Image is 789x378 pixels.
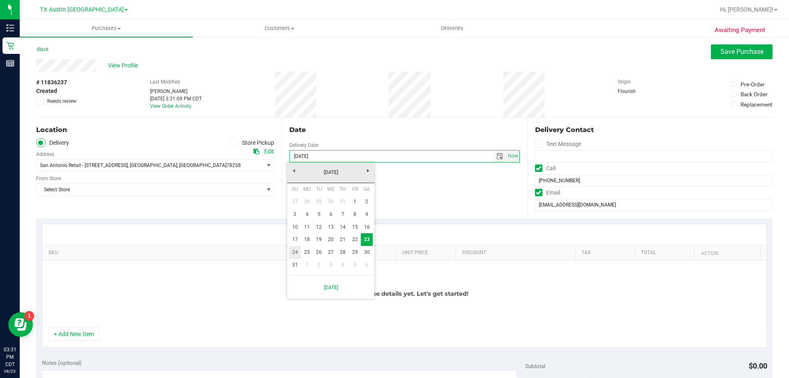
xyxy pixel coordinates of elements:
a: SKU [48,250,327,256]
label: Call [535,162,556,174]
label: Last Modified [150,78,180,86]
th: Monday [301,183,313,195]
a: Total [641,250,691,256]
a: 5 [349,259,361,271]
div: Back Order [741,90,768,98]
a: 27 [325,246,337,259]
td: Current focused date is Saturday, August 23, 2025 [361,233,373,246]
th: Wednesday [325,183,337,195]
span: Subtotal [525,363,545,369]
span: Created [36,87,57,95]
a: 22 [349,233,361,246]
a: 23 [361,233,373,246]
p: 08/23 [4,368,16,374]
label: Origin [618,78,631,86]
a: 30 [361,246,373,259]
span: View Profile [108,61,141,70]
div: Delivery Contact [535,125,773,135]
iframe: Resource center unread badge [24,311,34,321]
div: [DATE] 3:31:09 PM CDT [150,95,202,102]
a: 3 [325,259,337,271]
a: 15 [349,221,361,234]
a: 18 [301,233,313,246]
p: 03:31 PM CDT [4,346,16,368]
a: 31 [337,195,349,208]
span: , [GEOGRAPHIC_DATA] [177,162,226,168]
a: 3 [289,208,301,221]
label: Delivery [36,138,69,148]
a: 28 [301,195,313,208]
inline-svg: Reports [6,59,14,67]
span: $0.00 [749,362,767,370]
th: Friday [349,183,361,195]
div: Pre-Order [741,80,765,88]
span: San Antonio Retail - [STREET_ADDRESS] [40,162,128,168]
div: Edit [264,147,274,156]
a: Back [36,46,48,52]
th: Thursday [337,183,349,195]
span: 78258 [226,162,241,168]
a: 10 [289,221,301,234]
span: Save Purchase [720,48,764,56]
a: 24 [289,246,301,259]
div: [DATE] [289,174,519,183]
span: TX Austin [GEOGRAPHIC_DATA] [40,6,124,13]
a: 30 [325,195,337,208]
label: Text Message [535,138,581,150]
span: , [GEOGRAPHIC_DATA] [128,162,177,168]
a: 1 [301,259,313,271]
a: Purchases [20,20,193,37]
span: Needs review [47,97,76,105]
a: 5 [313,208,325,221]
div: No purchase details yet. Let's get started! [42,260,767,327]
a: 1 [349,195,361,208]
button: Save Purchase [711,44,773,59]
div: Location [36,125,274,135]
a: [DATE] [287,166,375,179]
a: 12 [313,221,325,234]
span: Deliveries [430,25,475,32]
a: 29 [349,246,361,259]
a: Previous [287,165,300,177]
a: 11 [301,221,313,234]
div: Date [289,125,519,135]
a: 17 [289,233,301,246]
span: Set Current date [506,150,520,162]
a: 27 [289,195,301,208]
span: select [494,151,506,162]
a: Next [362,165,374,177]
input: Format: (999) 999-9999 [535,150,773,162]
a: 29 [313,195,325,208]
a: 21 [337,233,349,246]
div: Copy address to clipboard [254,147,259,156]
label: From Store [36,175,61,182]
a: 20 [325,233,337,246]
div: Replacement [741,100,772,109]
button: + Add New Item [48,327,99,341]
th: Sunday [289,183,301,195]
label: Address [36,151,54,158]
span: Customers [193,25,365,32]
span: # 11836237 [36,78,67,87]
inline-svg: Inventory [6,24,14,32]
a: 14 [337,221,349,234]
a: Customers [193,20,366,37]
inline-svg: Retail [6,42,14,50]
a: Discount [462,250,572,256]
input: Format: (999) 999-9999 [535,174,773,187]
a: 25 [301,246,313,259]
th: Saturday [361,183,373,195]
div: Flourish [618,88,659,95]
label: Delivery Date [289,141,318,149]
span: Hi, [PERSON_NAME]! [720,6,773,13]
span: Purchases [20,25,193,32]
a: Unit Price [402,250,452,256]
span: Notes (optional) [42,359,82,366]
span: select [263,160,274,171]
a: 9 [361,208,373,221]
a: 26 [313,246,325,259]
a: 6 [325,208,337,221]
a: Tax [581,250,632,256]
a: Deliveries [366,20,539,37]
